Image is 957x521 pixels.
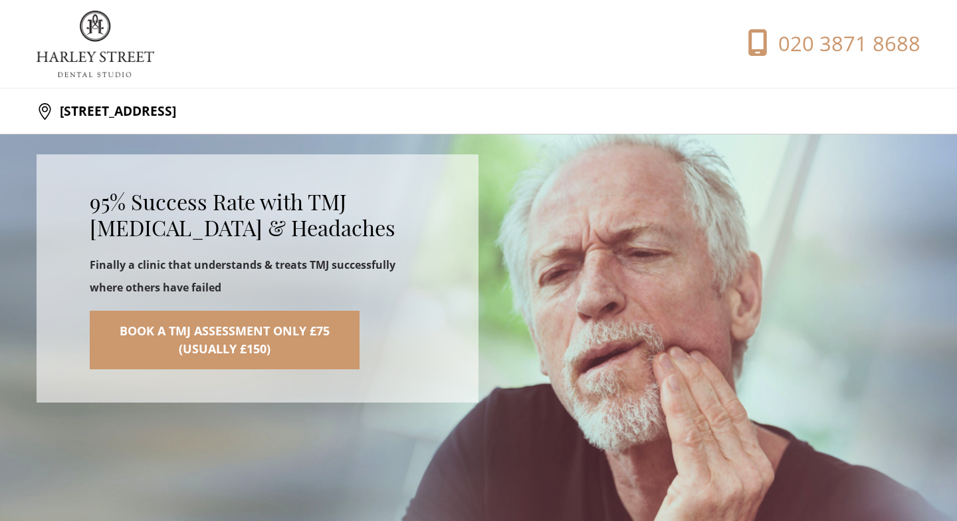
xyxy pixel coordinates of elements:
[90,258,395,295] strong: Finally a clinic that understands & treats TMJ successfully where others have failed
[53,98,176,124] p: [STREET_ADDRESS]
[37,11,154,77] img: logo.png
[90,189,425,241] h2: 95% Success Rate with TMJ [MEDICAL_DATA] & Headaches
[708,29,920,59] a: 020 3871 8688
[90,311,360,369] a: Book a TMJ Assessment Only £75(Usually £150)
